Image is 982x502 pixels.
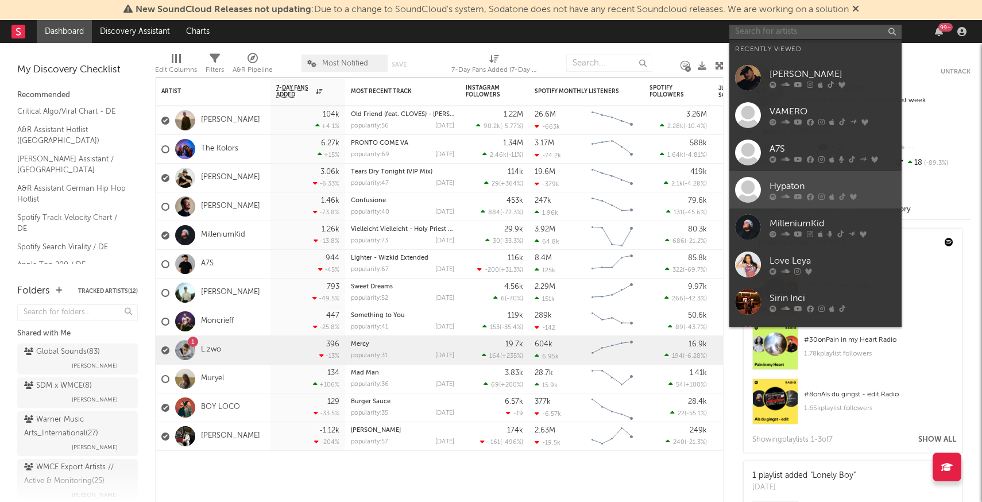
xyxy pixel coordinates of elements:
[155,49,197,82] div: Edit Columns
[322,226,339,233] div: 1.26k
[318,151,339,159] div: +15 %
[351,284,454,290] div: Sweet Dreams
[718,85,747,99] div: Jump Score
[493,238,500,245] span: 30
[504,226,523,233] div: 29.9k
[535,180,559,188] div: -379k
[752,433,833,447] div: Showing playlist s 1- 3 of 7
[351,180,389,187] div: popularity: 47
[744,324,962,379] a: #30onPain in my Heart Radio1.78kplaylist followers
[501,325,521,331] span: -35.4 %
[852,5,859,14] span: Dismiss
[482,323,523,331] div: ( )
[24,379,92,393] div: SDM x WMCE ( 8 )
[718,343,764,357] div: 81.2
[313,381,339,388] div: +106 %
[351,111,454,118] div: Old Friend (feat. CLOVES) - KOPPY Remix
[327,369,339,377] div: 134
[435,353,454,359] div: [DATE]
[78,288,138,294] button: Tracked Artists(12)
[660,122,707,130] div: ( )
[351,341,369,347] a: Mercy
[502,210,521,216] span: -72.3 %
[201,115,260,125] a: [PERSON_NAME]
[505,369,523,377] div: 3.83k
[690,140,707,147] div: 588k
[672,353,683,360] span: 194
[586,336,638,365] svg: Chart title
[507,296,521,302] span: -70 %
[161,88,248,95] div: Artist
[535,226,555,233] div: 3.92M
[435,410,454,416] div: [DATE]
[586,250,638,279] svg: Chart title
[490,325,500,331] span: 153
[664,180,707,187] div: ( )
[535,254,552,262] div: 8.4M
[535,111,556,118] div: 26.6M
[770,179,896,193] div: Hypaton
[503,140,523,147] div: 1.34M
[17,377,138,408] a: SDM x WMCE(8)[PERSON_NAME]
[318,266,339,273] div: -45 %
[666,208,707,216] div: ( )
[351,140,408,146] a: PRONTO COME VA
[665,237,707,245] div: ( )
[535,140,554,147] div: 3.17M
[351,169,432,175] a: Tears Dry Tonight (VIP Mix)
[351,370,379,376] a: Mad Man
[586,365,638,393] svg: Chart title
[586,106,638,135] svg: Chart title
[17,105,126,118] a: Critical Algo/Viral Chart - DE
[586,307,638,336] svg: Chart title
[493,295,523,302] div: ( )
[201,431,260,441] a: [PERSON_NAME]
[690,168,707,176] div: 419k
[535,197,551,204] div: 247k
[326,312,339,319] div: 447
[535,312,552,319] div: 289k
[481,208,523,216] div: ( )
[477,266,523,273] div: ( )
[686,111,707,118] div: 3.26M
[675,325,683,331] span: 89
[484,123,500,130] span: 90.2k
[466,84,506,98] div: Instagram Followers
[508,152,521,159] span: -11 %
[313,323,339,331] div: -25.8 %
[535,410,561,418] div: -6.57k
[804,333,953,347] div: # 30 on Pain in my Heart Radio
[501,296,505,302] span: 6
[729,208,902,246] a: MilleniumKid
[586,192,638,221] svg: Chart title
[676,382,683,388] span: 54
[476,122,523,130] div: ( )
[351,238,388,244] div: popularity: 73
[718,114,764,128] div: 34.7
[351,381,389,388] div: popularity: 36
[24,461,128,488] div: WMCE Export Artists // Active & Monitoring ( 25 )
[201,144,238,154] a: The Kolors
[586,422,638,451] svg: Chart title
[744,379,962,433] a: #8onAls du gingst - edit Radio1.65kplaylist followers
[535,341,552,348] div: 604k
[178,20,218,43] a: Charts
[513,411,523,417] span: -19
[535,168,555,176] div: 19.6M
[941,66,971,78] button: Untrack
[649,84,690,98] div: Spotify Followers
[351,324,388,330] div: popularity: 41
[688,398,707,406] div: 28.4k
[667,123,683,130] span: 2.28k
[688,283,707,291] div: 9.97k
[508,168,523,176] div: 114k
[17,411,138,456] a: Warner Music Arts_International(27)[PERSON_NAME]
[320,168,339,176] div: 3.06k
[351,341,454,347] div: Mercy
[72,488,118,502] span: [PERSON_NAME]
[24,413,128,441] div: Warner Music Arts_International ( 27 )
[327,398,339,406] div: 129
[435,381,454,388] div: [DATE]
[505,398,523,406] div: 6.57k
[670,410,707,417] div: ( )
